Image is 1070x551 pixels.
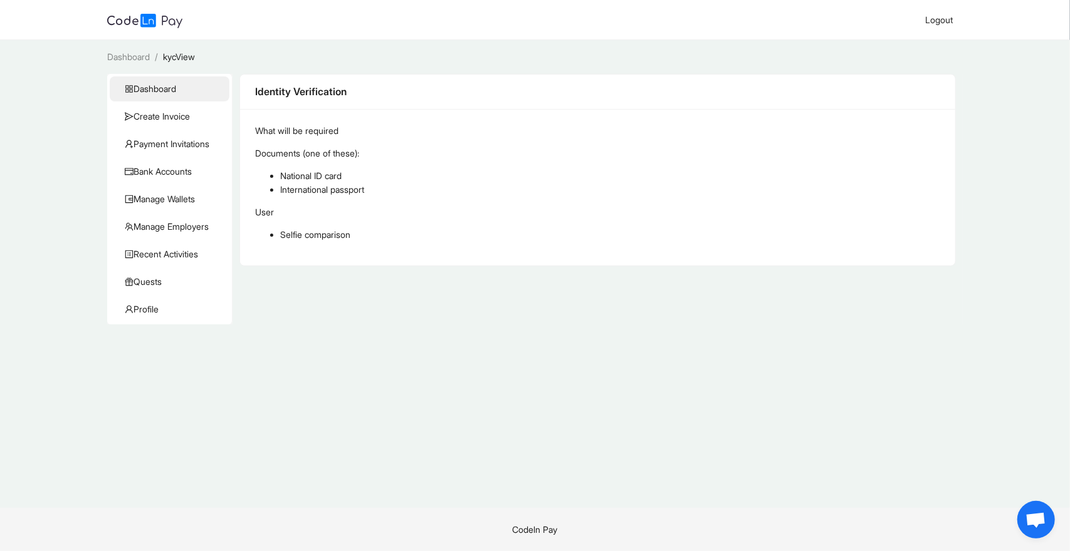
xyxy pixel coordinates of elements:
span: Dashboard [107,51,150,62]
span: kycView [163,51,195,62]
span: Manage Employers [125,214,219,239]
img: logo [107,14,182,28]
span: Create Invoice [125,104,219,129]
span: Recent Activities [125,242,219,267]
p: User [255,205,940,219]
div: Identity Verification [255,84,940,100]
span: Logout [925,14,953,25]
span: profile [125,250,134,259]
span: user [125,305,134,314]
span: Bank Accounts [125,159,219,184]
div: Open chat [1017,501,1055,538]
span: team [125,222,134,231]
li: Selfie comparison [280,228,940,242]
span: Manage Wallets [125,187,219,212]
span: / [155,51,158,62]
span: credit-card [125,167,134,176]
span: gift [125,277,134,286]
span: user-add [125,140,134,148]
li: National ID card [280,169,940,183]
span: Dashboard [125,76,219,101]
p: Documents (one of these): [255,147,940,160]
span: Profile [125,297,219,322]
li: International passport [280,183,940,197]
p: What will be required [255,124,940,138]
span: appstore [125,85,134,93]
span: wallet [125,195,134,203]
span: send [125,112,134,121]
span: Payment Invitations [125,131,219,157]
span: Quests [125,269,219,294]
